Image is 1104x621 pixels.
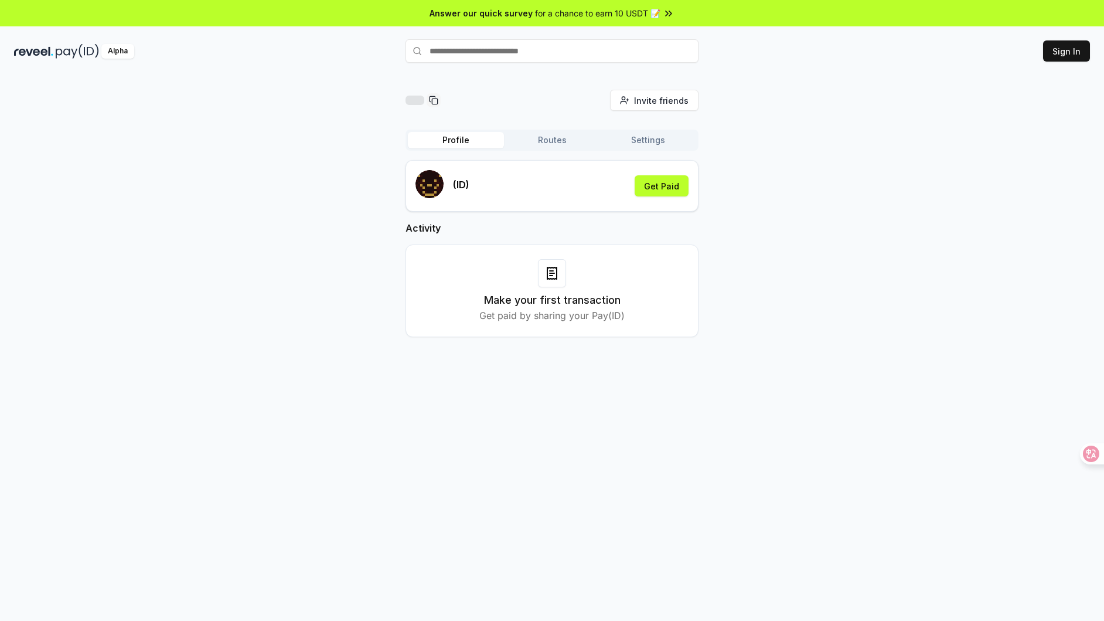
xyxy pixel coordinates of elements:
img: pay_id [56,44,99,59]
span: Invite friends [634,94,689,107]
button: Routes [504,132,600,148]
button: Sign In [1043,40,1090,62]
div: Alpha [101,44,134,59]
span: for a chance to earn 10 USDT 📝 [535,7,660,19]
p: (ID) [453,178,469,192]
span: Answer our quick survey [430,7,533,19]
img: reveel_dark [14,44,53,59]
h3: Make your first transaction [484,292,621,308]
button: Settings [600,132,696,148]
button: Get Paid [635,175,689,196]
button: Profile [408,132,504,148]
p: Get paid by sharing your Pay(ID) [479,308,625,323]
button: Invite friends [610,90,698,111]
h2: Activity [406,221,698,235]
